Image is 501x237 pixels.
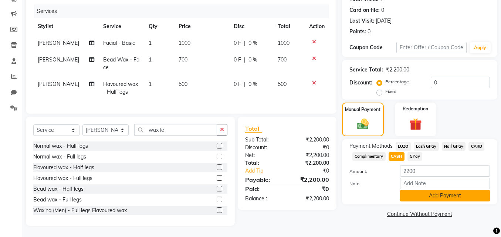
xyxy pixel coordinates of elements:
div: Card on file: [349,6,380,14]
div: Discount: [349,79,372,87]
span: 500 [278,81,287,87]
div: ₹2,200.00 [287,151,335,159]
div: ₹2,200.00 [386,66,409,74]
label: Fixed [385,88,396,95]
span: LUZO [396,142,411,151]
span: | [244,80,246,88]
span: 1 [149,56,152,63]
div: Normal wax - Half legs [33,142,88,150]
span: Facial - Basic [103,40,135,46]
span: 0 F [234,39,241,47]
div: Paid: [240,184,287,193]
span: 0 % [248,80,257,88]
span: Payment Methods [349,142,393,150]
button: Apply [470,42,491,53]
a: Continue Without Payment [343,210,496,218]
span: Bead Wax - Face [103,56,139,71]
div: Last Visit: [349,17,374,25]
div: Sub Total: [240,136,287,144]
div: Waxing (Men) - Full legs Flavoured wax [33,207,127,214]
div: Flavoured wax - Full legs [33,174,92,182]
span: 700 [179,56,187,63]
div: Normal wax - Full legs [33,153,86,161]
div: ₹0 [295,167,335,175]
div: ₹2,200.00 [287,136,335,144]
span: CARD [468,142,484,151]
th: Price [174,18,229,35]
label: Manual Payment [345,106,380,113]
img: _gift.svg [406,117,426,132]
span: Flavoured wax - Half legs [103,81,138,95]
span: GPay [407,152,423,161]
div: Bead wax - Full legs [33,196,82,204]
div: Total: [240,159,287,167]
span: Nail GPay [442,142,466,151]
span: 0 % [248,39,257,47]
a: Add Tip [240,167,295,175]
span: 1000 [278,40,290,46]
div: ₹2,200.00 [287,195,335,203]
span: [PERSON_NAME] [38,56,79,63]
div: 0 [368,28,370,36]
th: Service [99,18,144,35]
img: _cash.svg [353,117,372,131]
span: [PERSON_NAME] [38,81,79,87]
div: [DATE] [376,17,392,25]
input: Add Note [400,178,490,189]
div: Points: [349,28,366,36]
span: Lash GPay [414,142,439,151]
th: Disc [229,18,273,35]
label: Redemption [403,106,428,112]
button: Add Payment [400,190,490,201]
span: 0 F [234,80,241,88]
span: Complimentary [352,152,386,161]
div: Services [34,4,335,18]
span: Total [245,125,262,133]
div: Balance : [240,195,287,203]
th: Qty [144,18,174,35]
div: Payable: [240,175,287,184]
span: 1 [149,40,152,46]
label: Note: [344,180,395,187]
div: Coupon Code [349,44,396,51]
span: | [244,56,246,64]
span: 1000 [179,40,190,46]
th: Action [305,18,329,35]
input: Amount [400,165,490,177]
span: [PERSON_NAME] [38,40,79,46]
span: 1 [149,81,152,87]
div: Net: [240,151,287,159]
div: ₹2,200.00 [287,175,335,184]
label: Percentage [385,79,409,85]
span: 700 [278,56,287,63]
span: 0 F [234,56,241,64]
div: ₹0 [287,144,335,151]
input: Search or Scan [134,124,217,136]
input: Enter Offer / Coupon Code [396,42,467,53]
span: CASH [389,152,404,161]
div: Service Total: [349,66,383,74]
span: 0 % [248,56,257,64]
div: Flavoured wax - Half legs [33,164,94,171]
th: Stylist [33,18,99,35]
span: 500 [179,81,187,87]
span: | [244,39,246,47]
div: Bead wax - Half legs [33,185,84,193]
div: Discount: [240,144,287,151]
div: 0 [381,6,384,14]
div: ₹2,200.00 [287,159,335,167]
th: Total [273,18,305,35]
div: ₹0 [287,184,335,193]
label: Amount: [344,168,395,175]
